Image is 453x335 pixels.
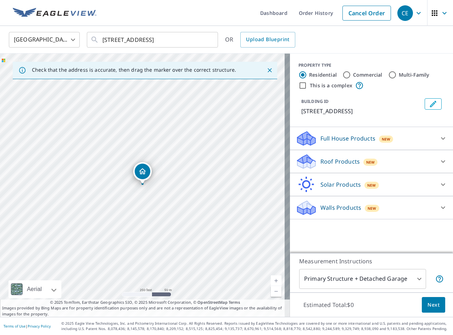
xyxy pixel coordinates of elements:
[310,82,352,89] label: This is a complex
[61,321,449,331] p: © 2025 Eagle View Technologies, Inc. and Pictometry International Corp. All Rights Reserved. Repo...
[299,269,426,289] div: Primary Structure + Detached Garage
[102,30,203,50] input: Search by address or latitude-longitude
[342,6,391,21] a: Cancel Order
[298,297,359,313] p: Estimated Total: $0
[425,98,442,110] button: Edit building 1
[25,280,44,298] div: Aerial
[28,324,51,329] a: Privacy Policy
[382,136,391,142] span: New
[422,297,445,313] button: Next
[427,301,440,309] span: Next
[296,153,447,170] div: Roof ProductsNew
[368,205,376,211] span: New
[13,8,96,18] img: EV Logo
[9,30,80,50] div: [GEOGRAPHIC_DATA]
[320,157,360,166] p: Roof Products
[240,32,295,48] a: Upload Blueprint
[397,5,413,21] div: CE
[320,203,361,212] p: Walls Products
[301,107,422,115] p: [STREET_ADDRESS]
[301,98,329,104] p: BUILDING ID
[4,324,51,328] p: |
[4,324,26,329] a: Terms of Use
[320,134,375,143] p: Full House Products
[246,35,289,44] span: Upload Blueprint
[271,275,281,286] a: Current Level 17, Zoom In
[229,300,240,305] a: Terms
[9,280,61,298] div: Aerial
[399,71,430,78] label: Multi-Family
[320,180,361,189] p: Solar Products
[309,71,337,78] label: Residential
[353,71,382,78] label: Commercial
[265,66,274,75] button: Close
[271,286,281,297] a: Current Level 17, Zoom Out
[298,62,444,68] div: PROPERTY TYPE
[296,176,447,193] div: Solar ProductsNew
[299,257,444,265] p: Measurement Instructions
[366,159,375,165] span: New
[133,162,152,184] div: Dropped pin, building 1, Residential property, 48 W Grant St Woodstown, NJ 08098
[296,199,447,216] div: Walls ProductsNew
[32,67,236,73] p: Check that the address is accurate, then drag the marker over the correct structure.
[225,32,295,48] div: OR
[296,130,447,147] div: Full House ProductsNew
[435,275,444,283] span: Your report will include the primary structure and a detached garage if one exists.
[367,182,376,188] span: New
[50,300,240,306] span: © 2025 TomTom, Earthstar Geographics SIO, © 2025 Microsoft Corporation, ©
[197,300,227,305] a: OpenStreetMap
